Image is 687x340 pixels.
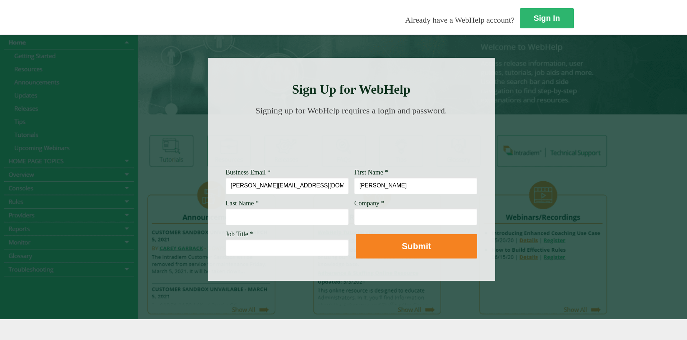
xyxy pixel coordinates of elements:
button: Submit [356,234,477,259]
span: First Name * [354,169,388,176]
span: Last Name * [226,200,259,207]
span: Signing up for WebHelp requires a login and password. [255,106,447,115]
span: Job Title * [226,230,253,238]
strong: Sign In [534,14,560,23]
strong: Submit [402,241,431,251]
img: Need Credentials? Sign up below. Have Credentials? Use the sign-in button. [230,123,473,159]
strong: Sign Up for WebHelp [292,82,411,97]
span: Business Email * [226,169,271,176]
span: Company * [354,200,384,207]
a: Sign In [520,8,574,28]
span: Already have a WebHelp account? [405,15,515,24]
